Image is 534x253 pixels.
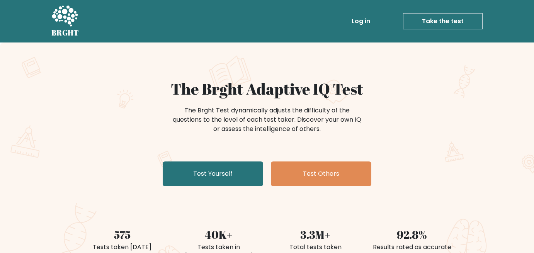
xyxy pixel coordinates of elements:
div: Tests taken [DATE] [78,243,166,252]
h5: BRGHT [51,28,79,37]
div: 92.8% [368,226,456,243]
div: 3.3M+ [272,226,359,243]
div: Total tests taken [272,243,359,252]
a: Log in [349,14,373,29]
a: Take the test [403,13,483,29]
div: 40K+ [175,226,262,243]
div: The Brght Test dynamically adjusts the difficulty of the questions to the level of each test take... [170,106,364,134]
div: 575 [78,226,166,243]
h1: The Brght Adaptive IQ Test [78,80,456,98]
a: BRGHT [51,3,79,39]
a: Test Others [271,161,371,186]
a: Test Yourself [163,161,263,186]
div: Results rated as accurate [368,243,456,252]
